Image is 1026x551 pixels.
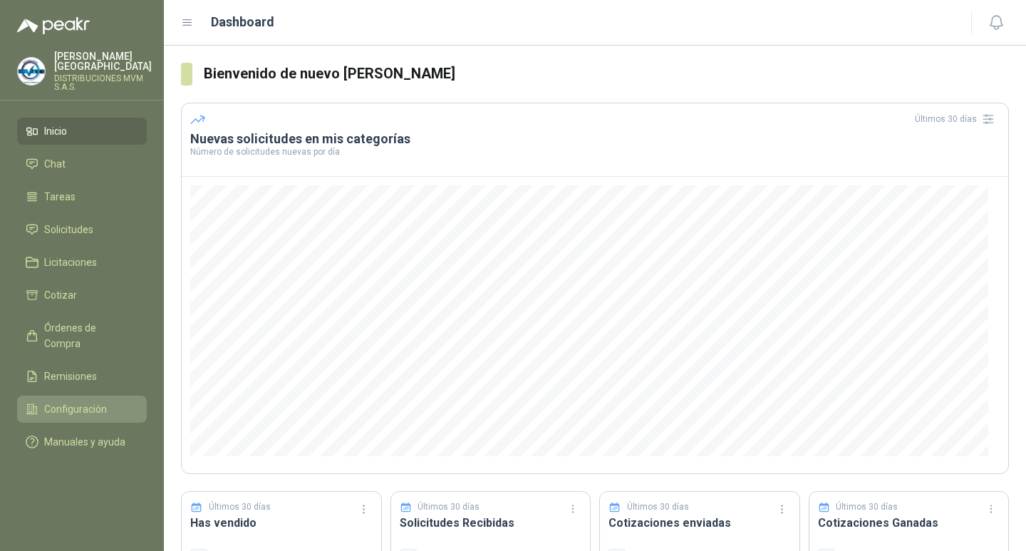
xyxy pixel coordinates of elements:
[18,58,45,85] img: Company Logo
[44,222,93,237] span: Solicitudes
[54,51,152,71] p: [PERSON_NAME] [GEOGRAPHIC_DATA]
[44,156,66,172] span: Chat
[190,130,1000,148] h3: Nuevas solicitudes en mis categorías
[44,189,76,205] span: Tareas
[418,500,480,514] p: Últimos 30 días
[190,514,373,532] h3: Has vendido
[17,428,147,455] a: Manuales y ayuda
[54,74,152,91] p: DISTRIBUCIONES MVM S.A.S.
[17,150,147,177] a: Chat
[836,500,898,514] p: Últimos 30 días
[44,369,97,384] span: Remisiones
[17,363,147,390] a: Remisiones
[44,123,67,139] span: Inicio
[608,514,791,532] h3: Cotizaciones enviadas
[17,118,147,145] a: Inicio
[44,320,133,351] span: Órdenes de Compra
[17,216,147,243] a: Solicitudes
[17,282,147,309] a: Cotizar
[44,401,107,417] span: Configuración
[44,287,77,303] span: Cotizar
[44,254,97,270] span: Licitaciones
[17,183,147,210] a: Tareas
[400,514,582,532] h3: Solicitudes Recibidas
[915,108,1000,130] div: Últimos 30 días
[44,434,125,450] span: Manuales y ayuda
[190,148,1000,156] p: Número de solicitudes nuevas por día
[17,17,90,34] img: Logo peakr
[209,500,271,514] p: Últimos 30 días
[17,314,147,357] a: Órdenes de Compra
[204,63,1009,85] h3: Bienvenido de nuevo [PERSON_NAME]
[211,12,274,32] h1: Dashboard
[818,514,1000,532] h3: Cotizaciones Ganadas
[627,500,689,514] p: Últimos 30 días
[17,249,147,276] a: Licitaciones
[17,396,147,423] a: Configuración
